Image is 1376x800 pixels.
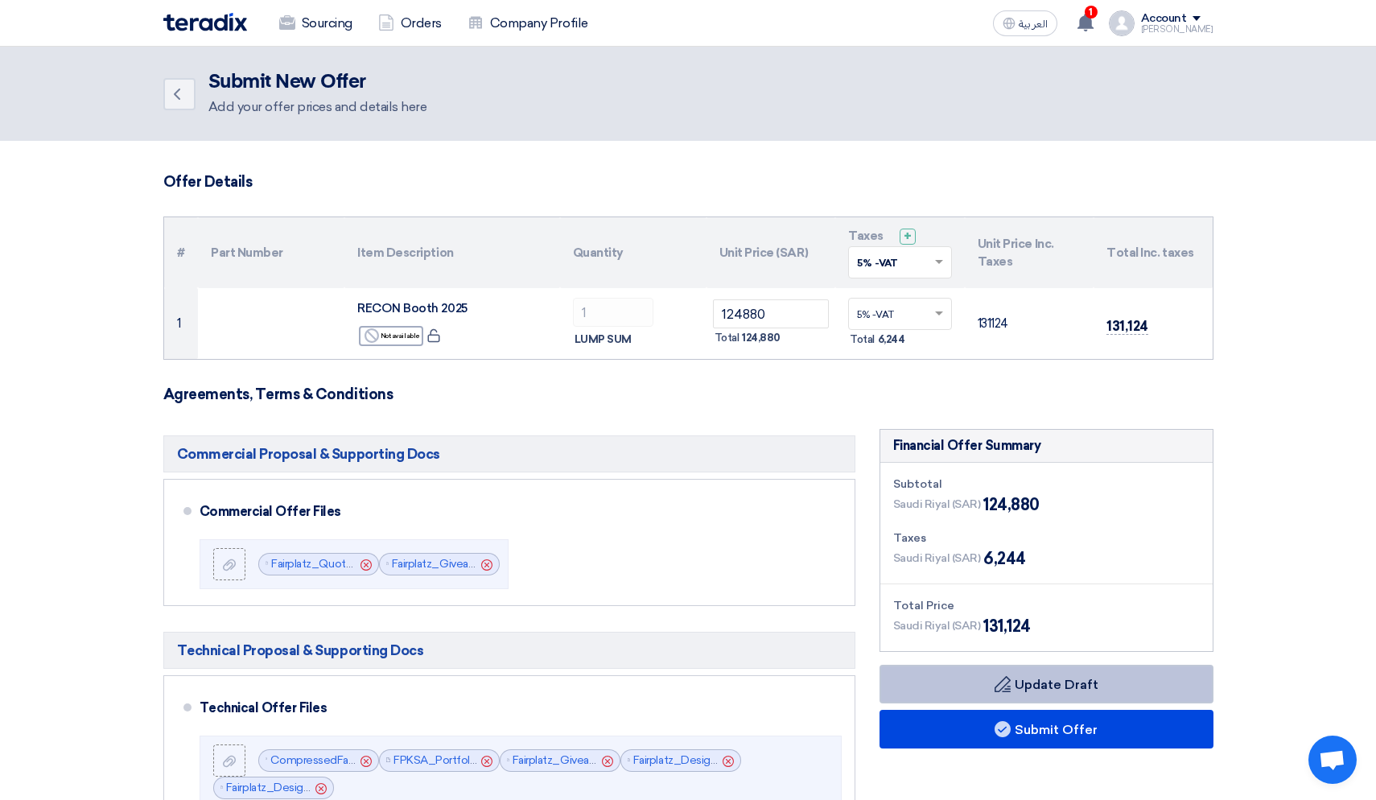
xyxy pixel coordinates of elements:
div: [PERSON_NAME] [1141,25,1213,34]
span: 131,124 [1106,318,1148,335]
a: Company Profile [455,6,601,41]
span: Saudi Riyal (SAR) [893,617,981,634]
span: + [904,229,912,244]
a: Open chat [1308,736,1357,784]
a: Fairplatz_Design_Option__Cenomi__RECON__1755377462227.pdf [226,781,579,794]
span: Total [715,330,739,346]
span: 6,244 [878,332,905,348]
div: Commercial Offer Files [200,493,829,531]
span: Saudi Riyal (SAR) [893,550,981,567]
div: Technical Offer Files [200,689,829,728]
a: Sourcing [266,6,365,41]
div: Add your offer prices and details here [208,97,427,117]
span: 131,124 [983,614,1031,638]
span: 124,880 [983,493,1040,517]
div: Subtotal [893,476,1200,493]
h5: Technical Proposal & Supporting Docs [163,632,855,669]
img: Teradix logo [163,13,247,31]
span: LUMP SUM [575,332,632,348]
div: Total Price [893,597,1200,614]
a: CompressedFairplatz__Portfolio_rev_May__compressed_1755375695726.pdf [270,753,674,767]
span: RECON Booth 2025 [357,301,467,315]
th: Total Inc. taxes [1094,217,1212,288]
span: Total [850,332,875,348]
span: 6,244 [983,546,1026,571]
a: Orders [365,6,455,41]
input: Unit Price [713,299,830,328]
button: العربية [993,10,1057,36]
th: # [164,217,199,288]
th: Quantity [560,217,707,288]
td: 1 [164,288,199,359]
a: Fairplatz_Giveaway_Options_Cenomi__RECON__1755377256680.pdf [513,753,875,767]
div: Financial Offer Summary [893,436,1041,456]
div: Not available [359,326,423,346]
td: 131124 [965,288,1094,359]
input: RFQ_STEP1.ITEMS.2.AMOUNT_TITLE [573,298,653,327]
h3: Agreements, Terms & Conditions [163,386,1213,403]
h2: Submit New Offer [208,71,427,93]
h5: Commercial Proposal & Supporting Docs [163,435,855,472]
th: Unit Price Inc. Taxes [965,217,1094,288]
button: Update Draft [880,665,1213,703]
h3: Offer Details [163,173,1213,191]
th: Part Number [198,217,344,288]
button: Submit Offer [880,710,1213,748]
th: Item Description [344,217,560,288]
th: Unit Price (SAR) [707,217,836,288]
img: profile_test.png [1109,10,1135,36]
div: Account [1141,12,1187,26]
a: Fairplatz_Quotation__Cenomi__Recon__1755376843123.pdf [271,557,588,571]
a: Fairplatz_Giveaway_Options_Cenomi__RECON__1755377483243.pdf [392,557,755,571]
span: 124,880 [742,330,781,346]
span: 1 [1085,6,1098,19]
th: Taxes [835,217,965,288]
div: Taxes [893,530,1200,546]
ng-select: VAT [848,298,952,330]
span: Saudi Riyal (SAR) [893,496,981,513]
a: FPKSA_Portfolio_Q_1755375992724.pdf [393,753,605,767]
a: Fairplatz_Design_Option__Cenomi__RECON__1755377449733.pdf [633,753,987,767]
span: العربية [1019,19,1048,30]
